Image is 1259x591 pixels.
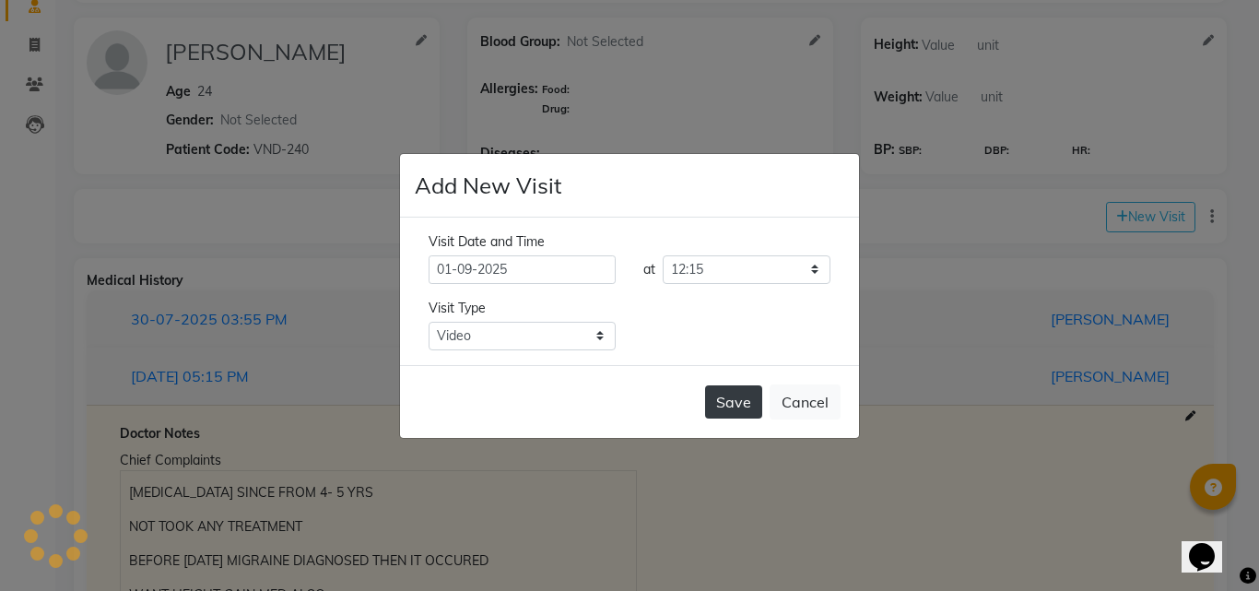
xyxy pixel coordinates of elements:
[643,260,655,279] div: at
[415,169,561,202] h4: Add New Visit
[1182,517,1241,573] iframe: chat widget
[429,299,830,318] div: Visit Type
[705,385,762,419] button: Save
[770,384,841,420] button: Cancel
[429,255,616,284] input: select date
[429,232,830,252] div: Visit Date and Time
